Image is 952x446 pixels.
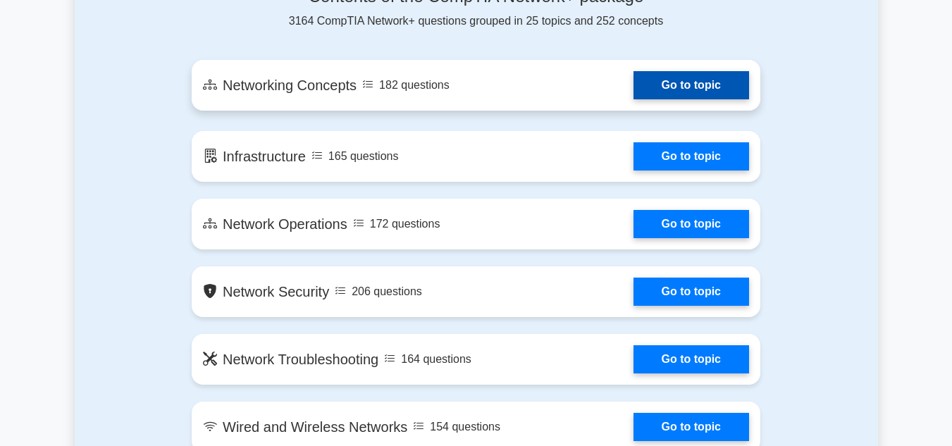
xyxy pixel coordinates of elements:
[633,413,749,441] a: Go to topic
[633,210,749,238] a: Go to topic
[633,71,749,99] a: Go to topic
[633,345,749,373] a: Go to topic
[633,278,749,306] a: Go to topic
[633,142,749,171] a: Go to topic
